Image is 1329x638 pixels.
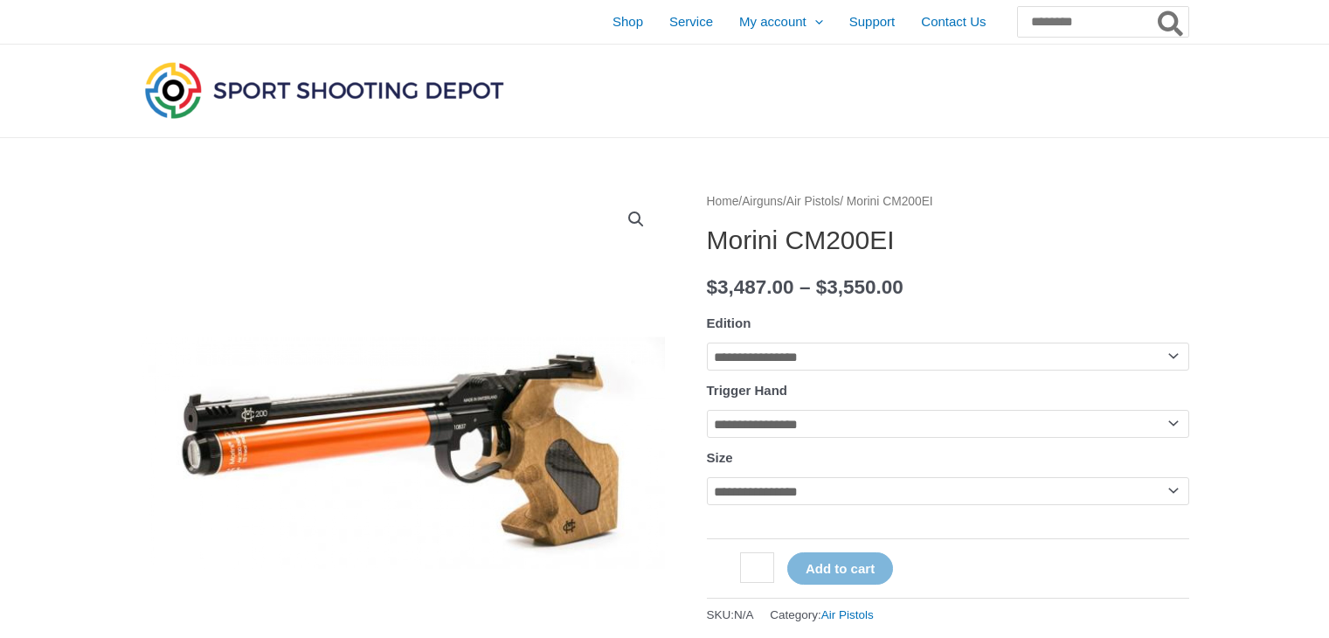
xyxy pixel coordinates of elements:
span: SKU: [707,604,754,626]
button: Search [1154,7,1188,37]
span: $ [816,276,827,298]
button: Add to cart [787,552,893,585]
a: Air Pistols [786,195,840,208]
label: Size [707,450,733,465]
span: – [799,276,811,298]
span: Category: [770,604,874,626]
a: Home [707,195,739,208]
h1: Morini CM200EI [707,225,1189,256]
nav: Breadcrumb [707,191,1189,213]
span: $ [707,276,718,298]
input: Product quantity [740,552,774,583]
bdi: 3,550.00 [816,276,903,298]
img: Sport Shooting Depot [141,58,508,122]
span: N/A [734,608,754,621]
label: Edition [707,316,751,330]
a: View full-screen image gallery [620,204,652,235]
bdi: 3,487.00 [707,276,794,298]
a: Airguns [742,195,783,208]
label: Trigger Hand [707,383,788,398]
a: Air Pistols [821,608,874,621]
